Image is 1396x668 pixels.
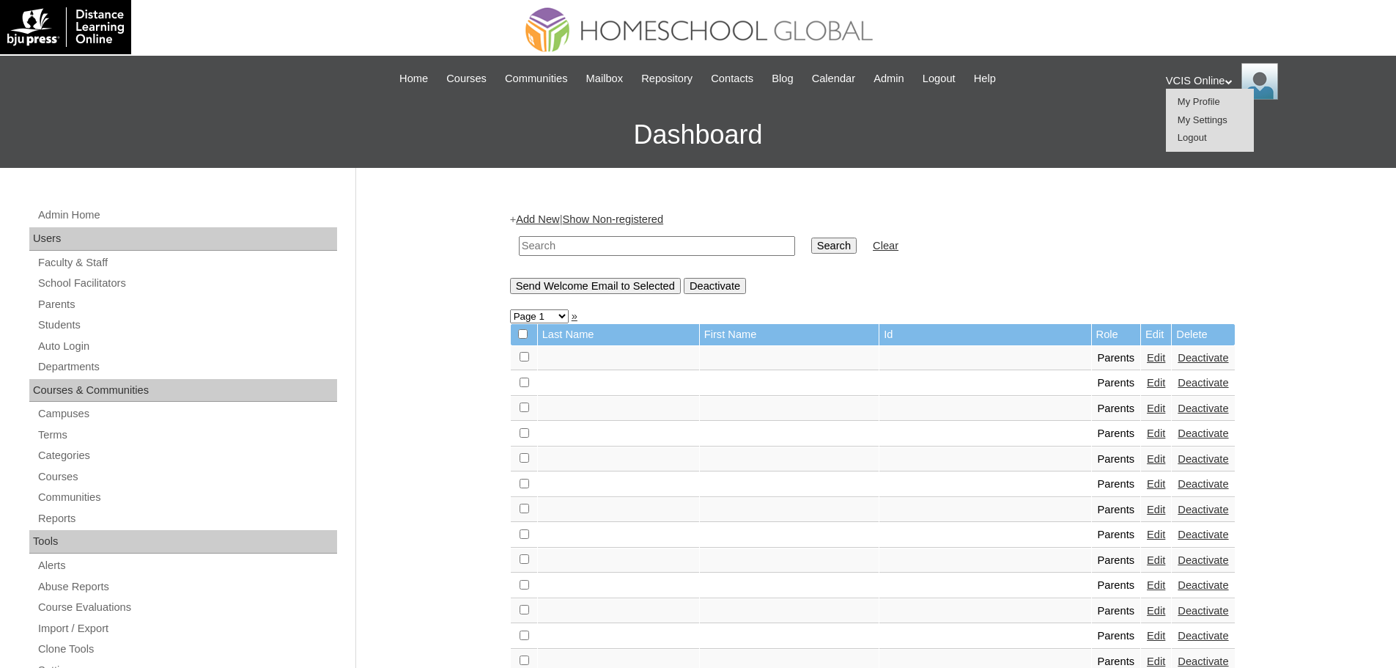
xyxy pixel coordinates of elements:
a: Edit [1147,377,1165,389]
input: Search [811,238,857,254]
a: My Profile [1178,96,1220,107]
a: Courses [37,468,337,486]
a: Deactivate [1178,453,1228,465]
a: Edit [1147,453,1165,465]
td: Parents [1092,624,1141,649]
span: Contacts [711,70,753,87]
a: Logout [915,70,963,87]
span: Logout [923,70,956,87]
a: Deactivate [1178,403,1228,414]
a: Contacts [703,70,761,87]
input: Search [519,236,795,256]
a: Clear [873,240,898,252]
span: Communities [505,70,568,87]
h3: Dashboard [7,102,1389,168]
td: Parents [1092,371,1141,396]
td: Id [879,324,1090,345]
a: Edit [1147,554,1165,566]
a: Alerts [37,557,337,575]
a: Deactivate [1178,427,1228,439]
td: Parents [1092,346,1141,371]
td: Role [1092,324,1141,345]
a: Edit [1147,605,1165,617]
img: VCIS Online Admin [1241,63,1278,100]
a: Deactivate [1178,352,1228,364]
a: Edit [1147,579,1165,591]
a: Categories [37,447,337,465]
a: Admin [866,70,912,87]
a: Deactivate [1178,529,1228,540]
span: Courses [446,70,487,87]
td: Parents [1092,472,1141,497]
span: Admin [874,70,904,87]
td: First Name [700,324,879,345]
td: Edit [1141,324,1171,345]
a: Deactivate [1178,656,1228,667]
a: Deactivate [1178,605,1228,617]
a: Clone Tools [37,640,337,658]
td: Parents [1092,498,1141,523]
a: Edit [1147,478,1165,490]
a: Communities [37,488,337,507]
td: Parents [1092,573,1141,598]
a: Faculty & Staff [37,254,337,272]
a: Courses [439,70,494,87]
a: Terms [37,426,337,444]
a: Parents [37,296,337,314]
a: Communities [498,70,575,87]
a: Deactivate [1178,478,1228,490]
a: School Facilitators [37,274,337,293]
span: Home [399,70,428,87]
a: Edit [1147,403,1165,414]
a: Mailbox [579,70,631,87]
a: Deactivate [1178,579,1228,591]
a: Deactivate [1178,504,1228,515]
a: Departments [37,358,337,376]
a: Help [967,70,1003,87]
a: Auto Login [37,337,337,356]
a: Edit [1147,427,1165,439]
a: Deactivate [1178,630,1228,642]
a: Abuse Reports [37,578,337,596]
td: Last Name [538,324,699,345]
td: Parents [1092,447,1141,472]
span: Mailbox [586,70,624,87]
img: logo-white.png [7,7,124,47]
div: Users [29,227,337,251]
a: Add New [516,213,559,225]
div: Tools [29,530,337,554]
a: Import / Export [37,620,337,638]
span: Blog [772,70,793,87]
input: Send Welcome Email to Selected [510,278,681,294]
a: Edit [1147,630,1165,642]
a: Logout [1178,132,1207,143]
a: Home [392,70,435,87]
a: Edit [1147,656,1165,667]
td: Parents [1092,422,1141,447]
a: Deactivate [1178,554,1228,566]
div: Courses & Communities [29,379,337,403]
span: Help [974,70,996,87]
a: Edit [1147,504,1165,515]
div: + | [510,212,1236,293]
a: My Settings [1178,114,1227,125]
a: » [572,310,577,322]
div: VCIS Online [1166,63,1381,100]
td: Parents [1092,397,1141,422]
a: Campuses [37,405,337,423]
a: Calendar [805,70,863,87]
input: Deactivate [684,278,746,294]
td: Parents [1092,523,1141,548]
a: Blog [764,70,800,87]
a: Edit [1147,529,1165,540]
td: Parents [1092,599,1141,624]
a: Reports [37,510,337,528]
a: Repository [634,70,700,87]
td: Delete [1172,324,1234,345]
a: Course Evaluations [37,598,337,617]
span: Calendar [812,70,855,87]
td: Parents [1092,548,1141,573]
